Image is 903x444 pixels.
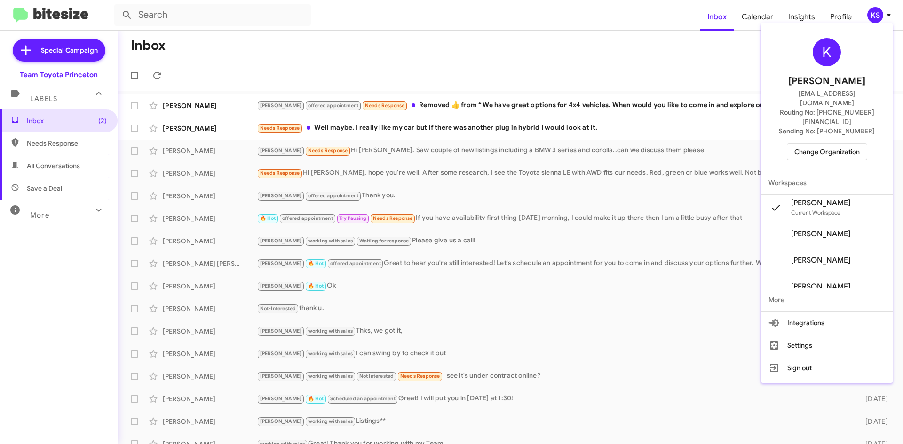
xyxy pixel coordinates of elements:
[761,334,893,357] button: Settings
[761,288,893,311] span: More
[791,198,850,208] span: [PERSON_NAME]
[794,144,860,160] span: Change Organization
[813,38,841,66] div: K
[791,282,850,291] span: [PERSON_NAME]
[791,209,840,216] span: Current Workspace
[787,143,867,160] button: Change Organization
[779,126,875,136] span: Sending No: [PHONE_NUMBER]
[761,312,893,334] button: Integrations
[788,74,865,89] span: [PERSON_NAME]
[772,108,881,126] span: Routing No: [PHONE_NUMBER][FINANCIAL_ID]
[772,89,881,108] span: [EMAIL_ADDRESS][DOMAIN_NAME]
[791,229,850,239] span: [PERSON_NAME]
[761,357,893,379] button: Sign out
[761,171,893,194] span: Workspaces
[791,256,850,265] span: [PERSON_NAME]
